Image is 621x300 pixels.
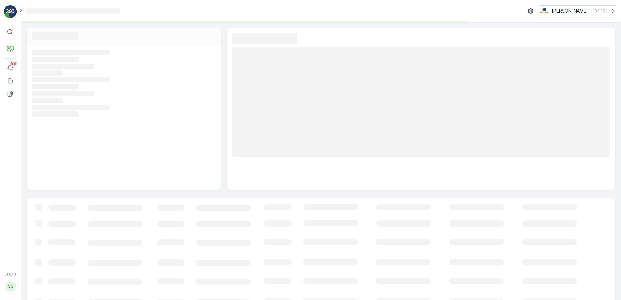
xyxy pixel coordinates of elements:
[540,7,549,15] img: basis-logo_rgb2x.png
[4,5,17,18] img: logo
[6,281,16,292] div: SS
[540,5,616,17] button: [PERSON_NAME](+02:00)
[4,273,17,277] span: v 1.52.3
[590,8,607,14] p: ( +02:00 )
[4,61,17,74] a: 99
[4,278,17,295] button: SS
[552,8,588,14] p: [PERSON_NAME]
[11,61,16,66] p: 99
